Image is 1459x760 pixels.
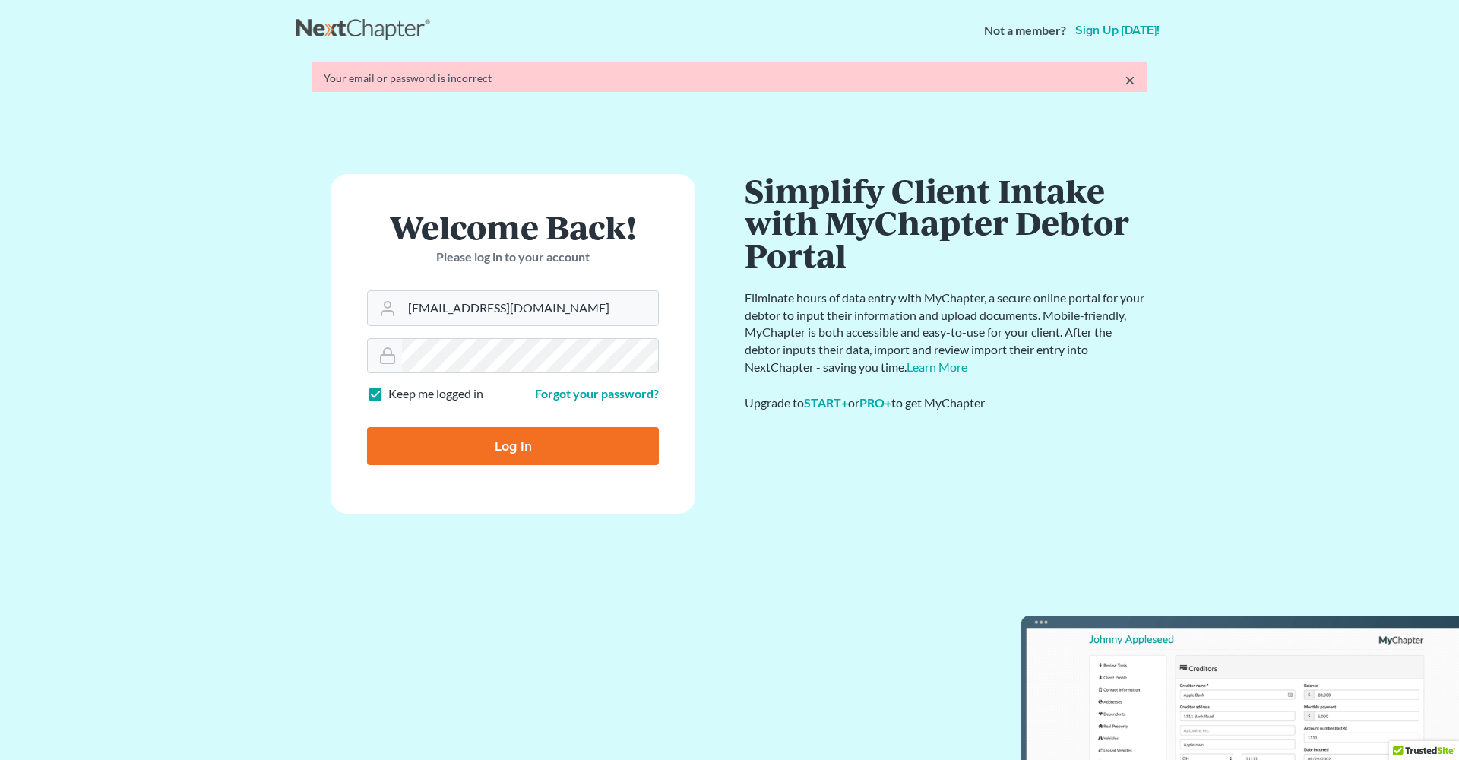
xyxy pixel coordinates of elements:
p: Please log in to your account [367,249,659,266]
div: Upgrade to or to get MyChapter [745,394,1147,412]
input: Log In [367,427,659,465]
div: Your email or password is incorrect [324,71,1135,86]
a: START+ [804,395,848,410]
a: Forgot your password? [535,386,659,401]
a: PRO+ [859,395,891,410]
h1: Simplify Client Intake with MyChapter Debtor Portal [745,174,1147,271]
input: Email Address [402,291,658,325]
a: Learn More [907,359,967,374]
a: × [1125,71,1135,89]
h1: Welcome Back! [367,211,659,243]
strong: Not a member? [984,22,1066,40]
a: Sign up [DATE]! [1072,24,1163,36]
p: Eliminate hours of data entry with MyChapter, a secure online portal for your debtor to input the... [745,290,1147,376]
label: Keep me logged in [388,385,483,403]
